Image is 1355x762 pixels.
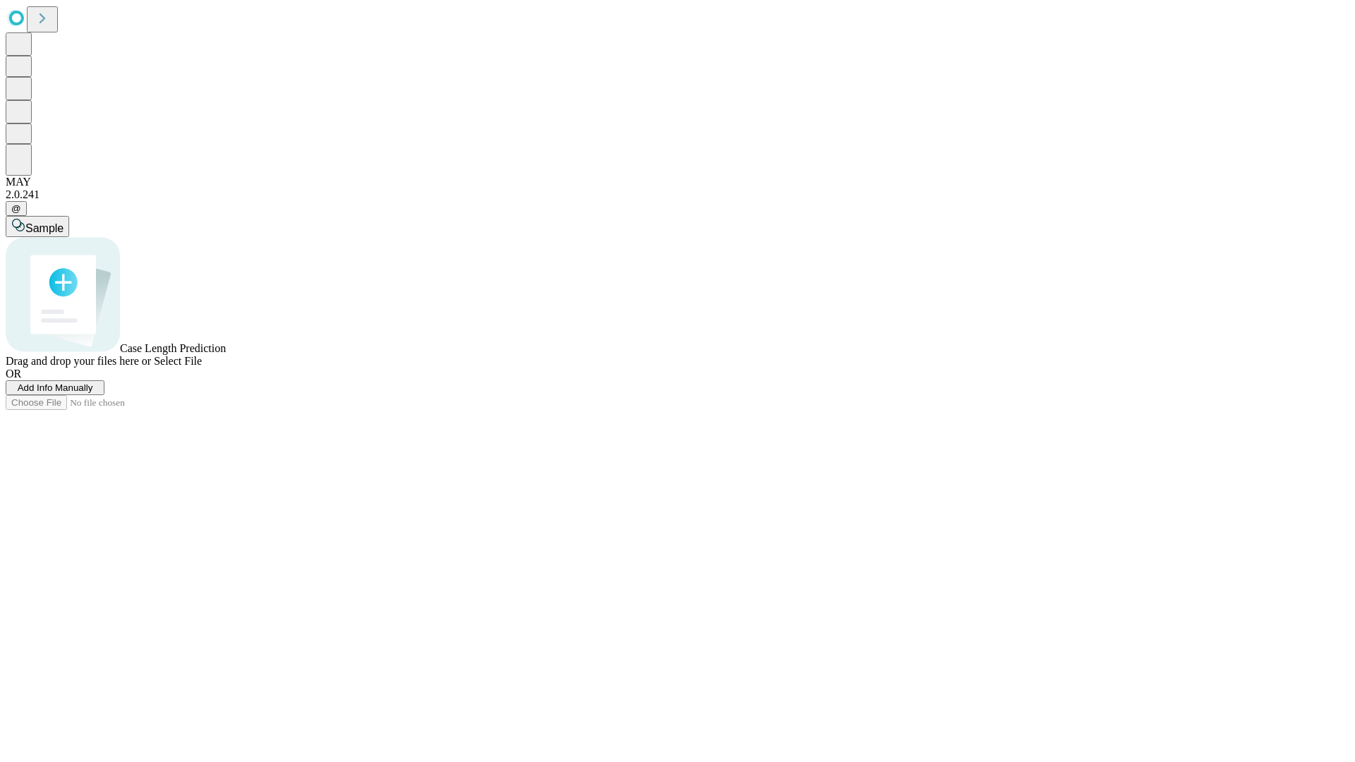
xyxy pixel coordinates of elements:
span: Add Info Manually [18,382,93,393]
div: MAY [6,176,1349,188]
span: Drag and drop your files here or [6,355,151,367]
span: OR [6,368,21,380]
span: Case Length Prediction [120,342,226,354]
button: Sample [6,216,69,237]
span: @ [11,203,21,214]
button: @ [6,201,27,216]
button: Add Info Manually [6,380,104,395]
span: Select File [154,355,202,367]
div: 2.0.241 [6,188,1349,201]
span: Sample [25,222,64,234]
